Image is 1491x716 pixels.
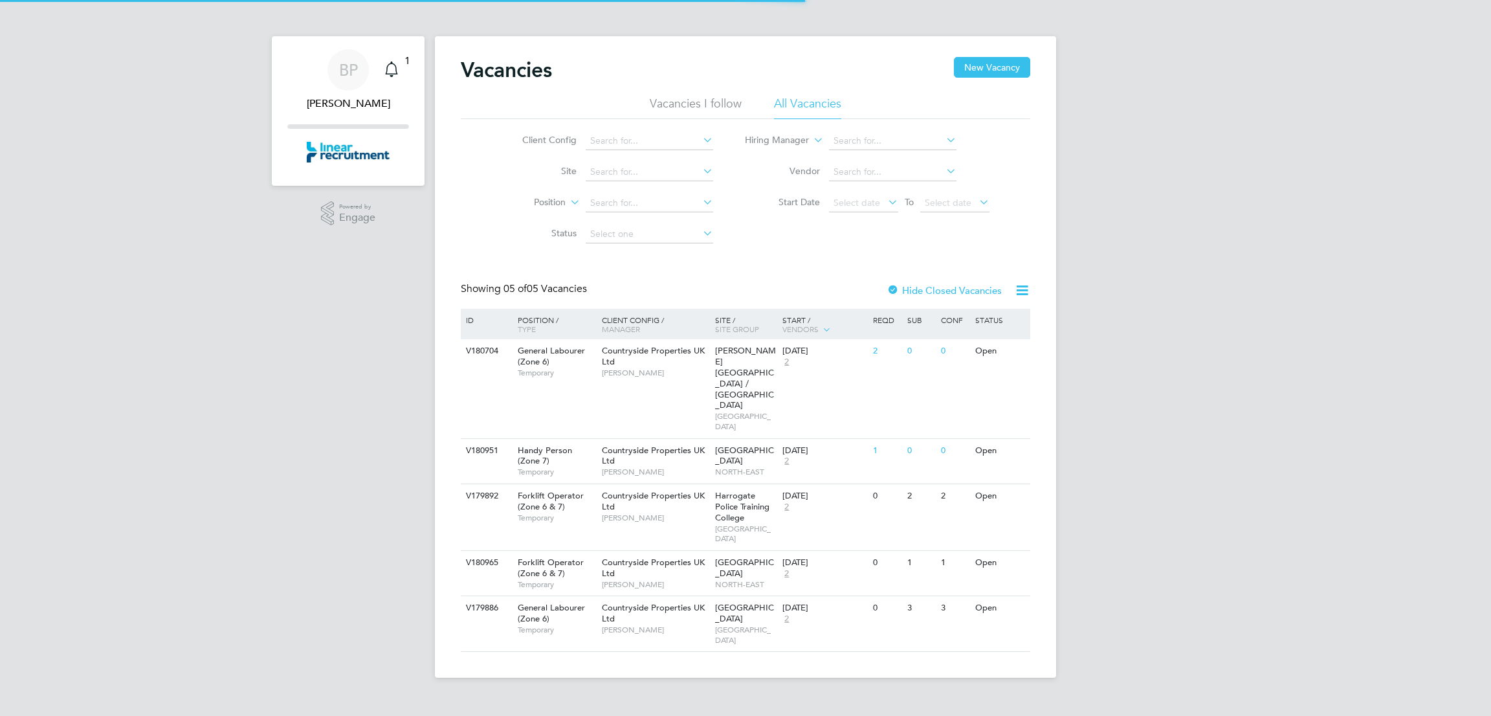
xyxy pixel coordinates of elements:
[287,96,409,111] span: Bethan Parr
[712,309,780,340] div: Site /
[904,339,938,363] div: 0
[602,467,709,477] span: [PERSON_NAME]
[272,36,425,186] nav: Main navigation
[503,282,527,295] span: 05 of
[904,309,938,331] div: Sub
[461,282,590,296] div: Showing
[925,197,971,208] span: Select date
[782,445,867,456] div: [DATE]
[586,225,713,243] input: Select one
[715,445,774,467] span: [GEOGRAPHIC_DATA]
[782,346,867,357] div: [DATE]
[870,309,903,331] div: Reqd
[518,345,585,367] span: General Labourer (Zone 6)
[972,309,1028,331] div: Status
[972,484,1028,508] div: Open
[870,484,903,508] div: 0
[404,54,410,67] span: 1
[307,142,390,162] img: linearrecruitment-logo-retina.png
[938,309,971,331] div: Conf
[904,551,938,575] div: 1
[715,625,777,645] span: [GEOGRAPHIC_DATA]
[972,551,1028,575] div: Open
[321,201,376,226] a: Powered byEngage
[602,490,705,512] span: Countryside Properties UK Ltd
[782,557,867,568] div: [DATE]
[602,324,640,334] span: Manager
[518,557,584,579] span: Forklift Operator (Zone 6 & 7)
[887,284,1002,296] label: Hide Closed Vacancies
[586,194,713,212] input: Search for...
[518,579,595,590] span: Temporary
[715,524,777,544] span: [GEOGRAPHIC_DATA]
[782,357,791,368] span: 2
[938,439,971,463] div: 0
[599,309,712,340] div: Client Config /
[502,227,577,239] label: Status
[518,467,595,477] span: Temporary
[938,339,971,363] div: 0
[829,132,956,150] input: Search for...
[586,132,713,150] input: Search for...
[602,445,705,467] span: Countryside Properties UK Ltd
[782,603,867,614] div: [DATE]
[602,513,709,523] span: [PERSON_NAME]
[938,596,971,620] div: 3
[715,467,777,477] span: NORTH-EAST
[870,339,903,363] div: 2
[518,602,585,624] span: General Labourer (Zone 6)
[379,49,404,91] a: 1
[650,96,742,119] li: Vacancies I follow
[715,557,774,579] span: [GEOGRAPHIC_DATA]
[870,439,903,463] div: 1
[463,551,508,575] div: V180965
[782,502,791,513] span: 2
[972,439,1028,463] div: Open
[339,62,358,78] span: BP
[745,165,820,177] label: Vendor
[502,134,577,146] label: Client Config
[834,197,880,208] span: Select date
[904,439,938,463] div: 0
[715,490,769,523] span: Harrogate Police Training College
[518,513,595,523] span: Temporary
[287,49,409,111] a: BP[PERSON_NAME]
[518,445,572,467] span: Handy Person (Zone 7)
[972,596,1028,620] div: Open
[602,579,709,590] span: [PERSON_NAME]
[463,439,508,463] div: V180951
[972,339,1028,363] div: Open
[463,596,508,620] div: V179886
[782,324,819,334] span: Vendors
[518,324,536,334] span: Type
[715,411,777,431] span: [GEOGRAPHIC_DATA]
[782,491,867,502] div: [DATE]
[904,484,938,508] div: 2
[715,324,759,334] span: Site Group
[782,614,791,625] span: 2
[901,194,918,210] span: To
[518,625,595,635] span: Temporary
[782,568,791,579] span: 2
[503,282,587,295] span: 05 Vacancies
[602,368,709,378] span: [PERSON_NAME]
[954,57,1030,78] button: New Vacancy
[502,165,577,177] label: Site
[602,557,705,579] span: Countryside Properties UK Ltd
[829,163,956,181] input: Search for...
[870,551,903,575] div: 0
[938,551,971,575] div: 1
[602,345,705,367] span: Countryside Properties UK Ltd
[491,196,566,209] label: Position
[339,212,375,223] span: Engage
[586,163,713,181] input: Search for...
[463,484,508,508] div: V179892
[339,201,375,212] span: Powered by
[938,484,971,508] div: 2
[461,57,552,83] h2: Vacancies
[774,96,841,119] li: All Vacancies
[463,339,508,363] div: V180704
[715,345,776,410] span: [PERSON_NAME][GEOGRAPHIC_DATA] / [GEOGRAPHIC_DATA]
[715,579,777,590] span: NORTH-EAST
[715,602,774,624] span: [GEOGRAPHIC_DATA]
